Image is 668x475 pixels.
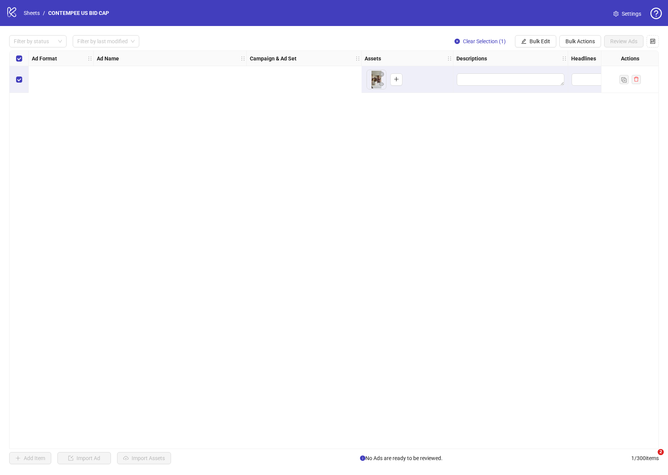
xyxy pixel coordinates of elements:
[379,81,384,87] span: eye
[240,56,246,61] span: holder
[619,75,629,84] button: Duplicate
[530,38,550,44] span: Bulk Edit
[43,9,45,17] li: /
[360,454,443,462] span: No Ads are ready to be reviewed.
[390,73,402,86] button: Add
[250,54,297,63] strong: Campaign & Ad Set
[647,35,659,47] button: Configure table settings
[47,9,111,17] a: CONTEMPEE US BID CAP
[377,80,386,89] button: Preview
[565,38,595,44] span: Bulk Actions
[355,56,360,61] span: holder
[456,73,565,86] div: Edit values
[622,10,641,18] span: Settings
[377,70,386,79] button: Delete
[613,11,619,16] span: setting
[562,56,567,61] span: holder
[566,51,568,66] div: Resize Descriptions column
[360,455,365,461] span: info-circle
[91,51,93,66] div: Resize Ad Format column
[32,54,57,63] strong: Ad Format
[515,35,556,47] button: Bulk Edit
[244,51,246,66] div: Resize Ad Name column
[93,56,98,61] span: holder
[571,54,596,63] strong: Headlines
[521,39,526,44] span: edit
[359,51,361,66] div: Resize Campaign & Ad Set column
[631,454,659,462] span: 1 / 300 items
[452,56,458,61] span: holder
[360,56,366,61] span: holder
[448,35,512,47] button: Clear Selection (1)
[117,452,171,464] button: Import Assets
[559,35,601,47] button: Bulk Actions
[10,51,29,66] div: Select all rows
[10,66,29,93] div: Select row 1
[650,39,655,44] span: control
[97,54,119,63] strong: Ad Name
[451,51,453,66] div: Resize Assets column
[379,72,384,77] span: close-circle
[607,8,647,20] a: Settings
[394,76,399,82] span: plus
[246,56,251,61] span: holder
[658,449,664,455] span: 2
[9,452,51,464] button: Add Item
[447,56,452,61] span: holder
[365,54,381,63] strong: Assets
[456,54,487,63] strong: Descriptions
[642,449,660,467] iframe: Intercom live chat
[463,38,506,44] span: Clear Selection (1)
[604,35,644,47] button: Review Ads
[87,56,93,61] span: holder
[367,70,386,89] img: Asset 1
[57,452,111,464] button: Import Ad
[455,39,460,44] span: close-circle
[650,8,662,19] span: question-circle
[22,9,41,17] a: Sheets
[621,54,639,63] strong: Actions
[567,56,572,61] span: holder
